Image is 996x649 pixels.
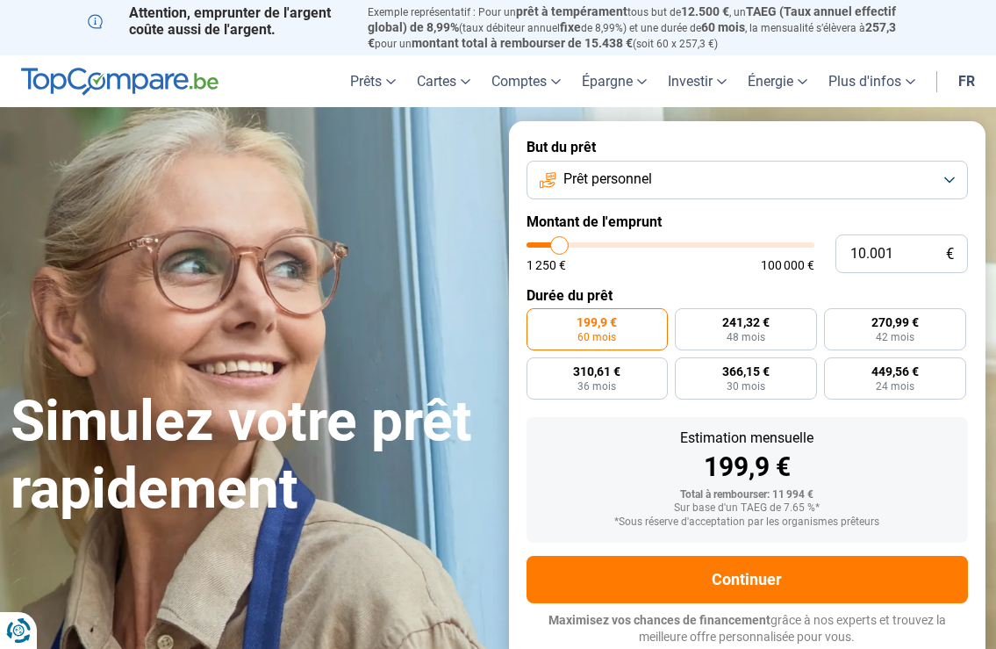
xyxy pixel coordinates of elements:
span: 310,61 € [573,365,620,378]
span: 60 mois [577,332,616,343]
a: Prêts [340,55,406,107]
button: Continuer [527,556,969,603]
span: 42 mois [876,332,914,343]
a: Cartes [406,55,481,107]
label: Durée du prêt [527,287,969,304]
a: Plus d'infos [818,55,926,107]
div: Sur base d'un TAEG de 7.65 %* [541,502,955,515]
span: 257,3 € [368,20,896,50]
span: fixe [560,20,581,34]
span: 12.500 € [681,4,729,18]
span: 30 mois [727,381,765,392]
span: 270,99 € [871,316,919,328]
p: Attention, emprunter de l'argent coûte aussi de l'argent. [88,4,348,38]
span: 36 mois [577,381,616,392]
span: 1 250 € [527,259,566,271]
a: fr [948,55,985,107]
span: montant total à rembourser de 15.438 € [412,36,633,50]
span: prêt à tempérament [516,4,627,18]
a: Épargne [571,55,657,107]
span: Maximisez vos chances de financement [548,613,770,627]
span: 24 mois [876,381,914,392]
span: 199,9 € [577,316,617,328]
label: But du prêt [527,139,969,155]
a: Énergie [737,55,818,107]
span: Prêt personnel [563,169,652,189]
span: 100 000 € [761,259,814,271]
div: Total à rembourser: 11 994 € [541,489,955,501]
span: 449,56 € [871,365,919,378]
div: *Sous réserve d'acceptation par les organismes prêteurs [541,516,955,529]
a: Comptes [481,55,571,107]
span: 241,32 € [722,316,770,328]
label: Montant de l'emprunt [527,213,969,230]
span: 366,15 € [722,365,770,378]
span: € [946,247,954,262]
span: 48 mois [727,332,765,343]
span: 60 mois [701,20,745,34]
span: TAEG (Taux annuel effectif global) de 8,99% [368,4,896,34]
div: Estimation mensuelle [541,431,955,445]
div: 199,9 € [541,454,955,480]
p: Exemple représentatif : Pour un tous but de , un (taux débiteur annuel de 8,99%) et une durée de ... [368,4,908,51]
h1: Simulez votre prêt rapidement [11,388,488,523]
a: Investir [657,55,737,107]
p: grâce à nos experts et trouvez la meilleure offre personnalisée pour vous. [527,612,969,646]
img: TopCompare [21,68,219,96]
button: Prêt personnel [527,161,969,199]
